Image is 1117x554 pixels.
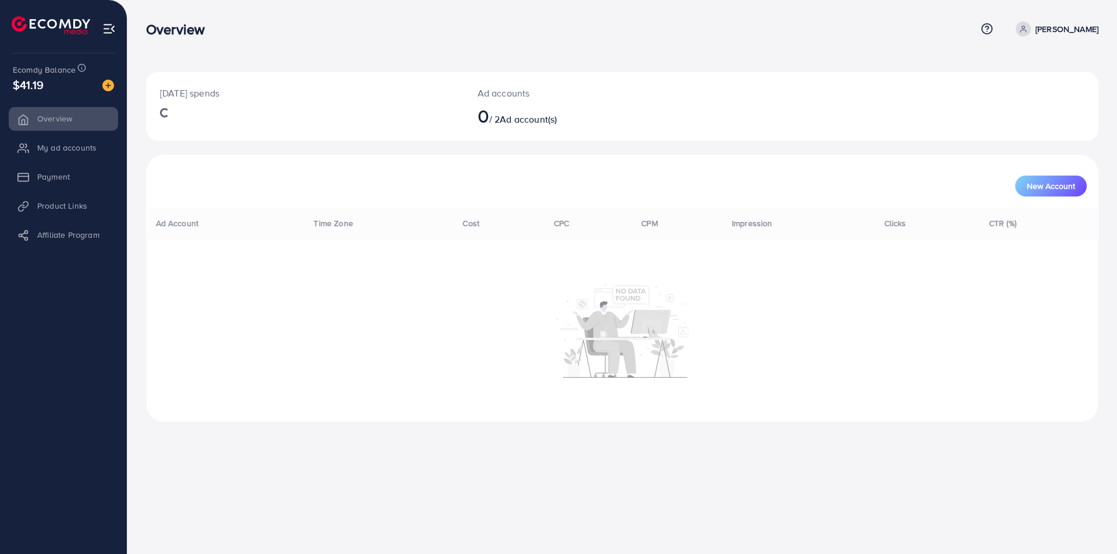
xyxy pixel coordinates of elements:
[1036,22,1098,36] p: [PERSON_NAME]
[102,22,116,35] img: menu
[13,76,44,93] span: $41.19
[102,80,114,91] img: image
[160,86,450,100] p: [DATE] spends
[1011,22,1098,37] a: [PERSON_NAME]
[146,21,214,38] h3: Overview
[12,16,90,34] img: logo
[1015,176,1087,196] button: New Account
[478,102,489,129] span: 0
[478,105,688,127] h2: / 2
[1027,182,1075,190] span: New Account
[500,113,557,126] span: Ad account(s)
[13,64,76,76] span: Ecomdy Balance
[478,86,688,100] p: Ad accounts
